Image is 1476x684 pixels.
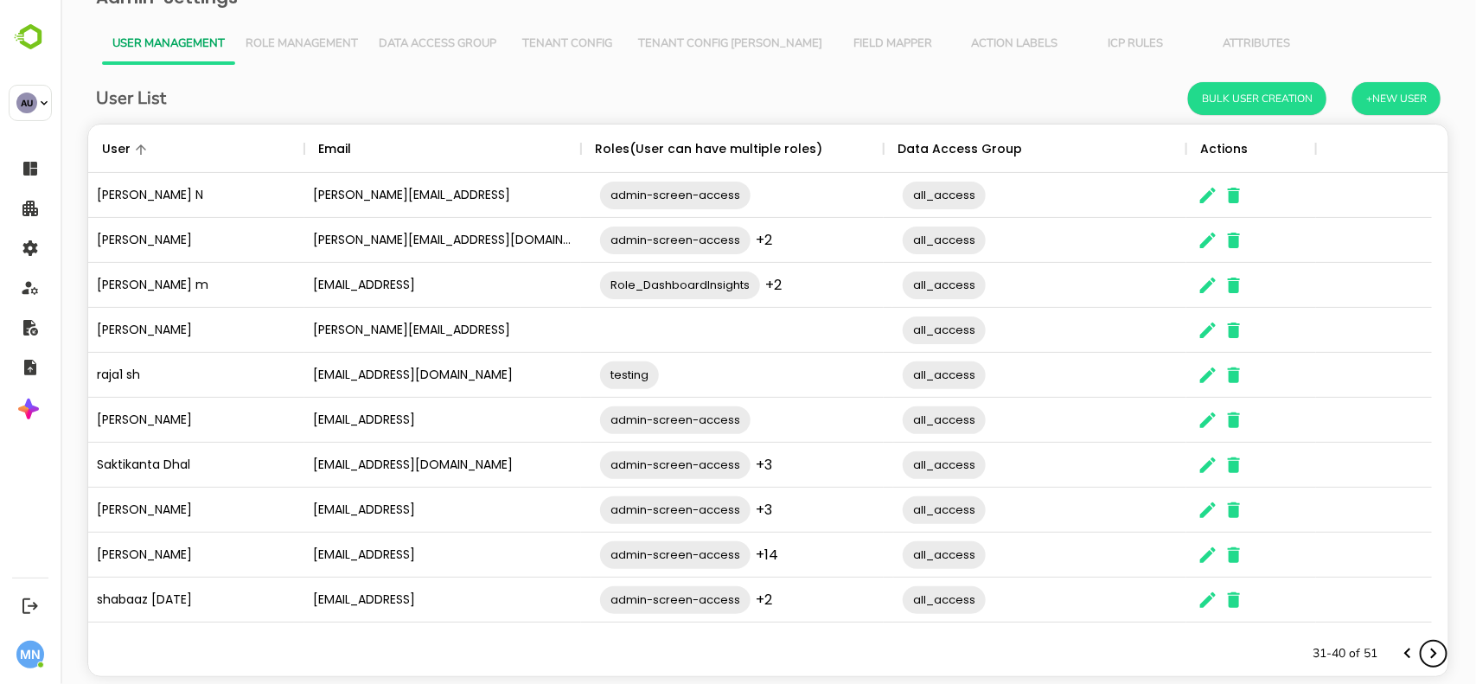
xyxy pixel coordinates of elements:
span: all_access [842,455,925,475]
div: [PERSON_NAME] m [28,263,244,308]
span: +3 [695,500,712,520]
span: +2 [705,275,721,295]
div: [PERSON_NAME] [28,308,244,353]
span: ICP Rules [1025,37,1125,51]
span: admin-screen-access [540,500,690,520]
span: Tenant Config [457,37,557,51]
button: Sort [291,139,311,160]
span: +2 [695,590,712,610]
span: User Management [52,37,164,51]
div: [EMAIL_ADDRESS] [244,488,521,533]
span: +3 [695,455,712,475]
span: Attributes [1146,37,1246,51]
div: The User Data [27,124,1389,677]
button: Next page [1360,641,1386,667]
span: admin-screen-access [540,590,690,610]
span: +14 [695,545,718,565]
span: admin-screen-access [540,230,690,250]
div: raja1 sh [28,353,244,398]
div: Vertical tabs example [42,23,1374,65]
div: [PERSON_NAME] [28,398,244,443]
p: 31-40 of 51 [1252,645,1317,662]
span: Role_DashboardInsights [540,275,700,295]
h6: User List [35,85,105,112]
span: +2 [695,230,712,250]
span: all_access [842,365,925,385]
div: [EMAIL_ADDRESS] [244,398,521,443]
div: [PERSON_NAME] [28,488,244,533]
div: [EMAIL_ADDRESS][DOMAIN_NAME] [244,443,521,488]
span: admin-screen-access [540,455,690,475]
div: Roles(User can have multiple roles) [534,125,762,173]
span: all_access [842,320,925,340]
span: admin-screen-access [540,410,690,430]
button: Logout [18,594,42,617]
div: [EMAIL_ADDRESS][DOMAIN_NAME] [244,353,521,398]
span: Action Labels [904,37,1004,51]
span: admin-screen-access [540,185,690,205]
span: Field Mapper [783,37,883,51]
button: Bulk User Creation [1128,82,1266,115]
div: Data Access Group [837,125,962,173]
button: Previous page [1334,641,1360,667]
img: BambooboxLogoMark.f1c84d78b4c51b1a7b5f700c9845e183.svg [9,21,53,54]
div: [PERSON_NAME][EMAIL_ADDRESS] [244,173,521,218]
div: Saktikanta Dhal [28,443,244,488]
div: Email [258,125,291,173]
div: [EMAIL_ADDRESS] [244,263,521,308]
span: all_access [842,230,925,250]
div: [PERSON_NAME] N [28,173,244,218]
span: all_access [842,590,925,610]
div: AU [16,93,37,113]
div: [PERSON_NAME][EMAIL_ADDRESS][DOMAIN_NAME] [244,218,521,263]
div: [EMAIL_ADDRESS] [244,578,521,623]
div: [PERSON_NAME] [28,218,244,263]
span: Tenant Config [PERSON_NAME] [578,37,762,51]
div: Actions [1140,125,1187,173]
div: User [42,125,70,173]
span: all_access [842,275,925,295]
span: all_access [842,185,925,205]
span: all_access [842,500,925,520]
span: Data Access Group [318,37,436,51]
span: testing [540,365,598,385]
button: Sort [70,139,91,160]
div: [PERSON_NAME][EMAIL_ADDRESS] [244,308,521,353]
div: MN [16,641,44,668]
button: +New User [1292,82,1380,115]
span: admin-screen-access [540,545,690,565]
span: all_access [842,545,925,565]
span: all_access [842,410,925,430]
div: [EMAIL_ADDRESS] [244,533,521,578]
div: [PERSON_NAME] [28,533,244,578]
div: shabaaz [DATE] [28,578,244,623]
span: Role Management [185,37,297,51]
